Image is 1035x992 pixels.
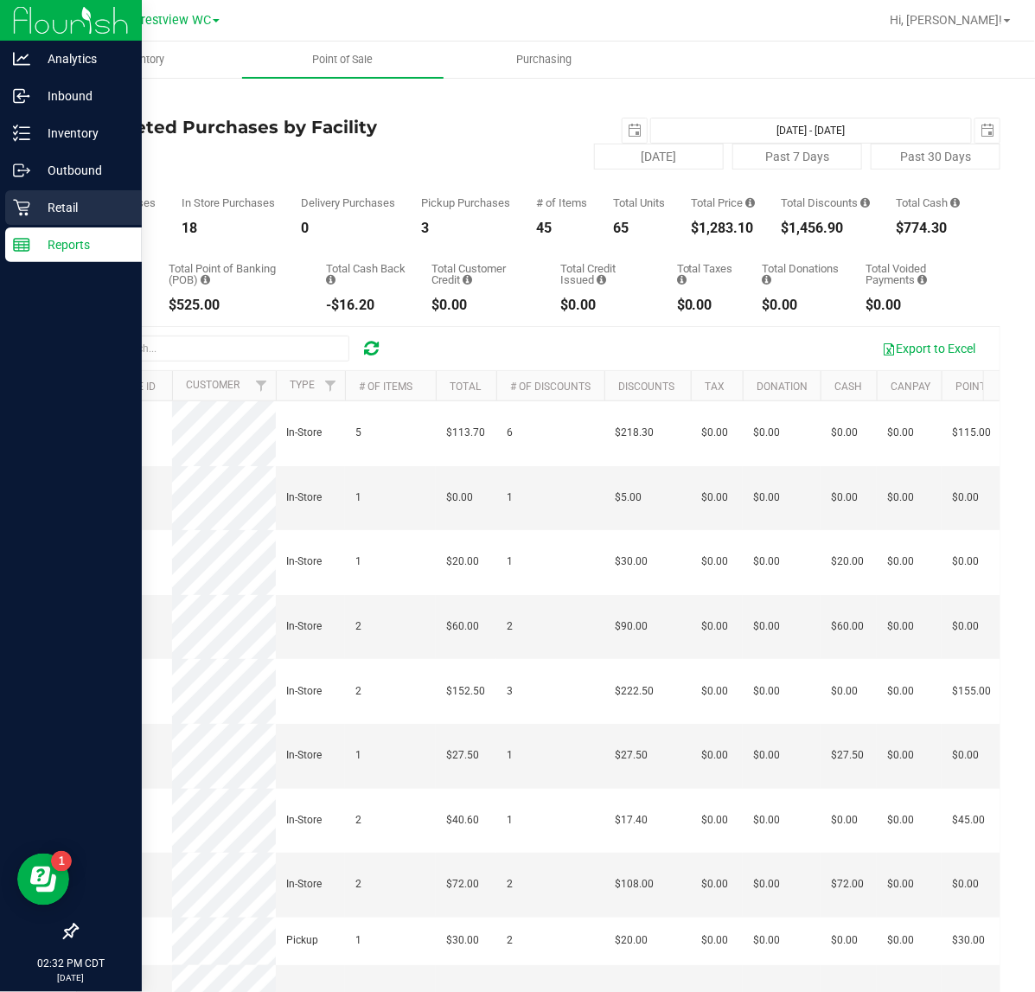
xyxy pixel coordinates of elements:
[887,747,914,764] span: $0.00
[242,42,443,78] a: Point of Sale
[952,683,991,700] span: $155.00
[887,683,914,700] span: $0.00
[286,747,322,764] span: In-Store
[615,425,654,441] span: $218.30
[705,381,725,393] a: Tax
[701,747,728,764] span: $0.00
[753,554,780,570] span: $0.00
[13,199,30,216] inline-svg: Retail
[30,197,134,218] p: Retail
[450,381,481,393] a: Total
[831,425,858,441] span: $0.00
[763,298,840,312] div: $0.00
[30,234,134,255] p: Reports
[952,932,985,949] span: $30.00
[613,197,665,208] div: Total Units
[182,221,275,235] div: 18
[834,381,862,393] a: Cash
[831,618,864,635] span: $60.00
[446,876,479,893] span: $72.00
[355,618,361,635] span: 2
[355,425,361,441] span: 5
[51,851,72,872] iframe: Resource center unread badge
[753,932,780,949] span: $0.00
[871,144,1000,170] button: Past 30 Days
[887,490,914,506] span: $0.00
[355,876,361,893] span: 2
[13,236,30,253] inline-svg: Reports
[732,144,862,170] button: Past 7 Days
[507,425,513,441] span: 6
[701,683,728,700] span: $0.00
[90,336,349,362] input: Search...
[290,379,315,391] a: Type
[677,298,737,312] div: $0.00
[701,812,728,829] span: $0.00
[866,263,974,285] div: Total Voided Payments
[613,221,665,235] div: 65
[326,274,335,285] i: Sum of the cash-back amounts from rounded-up electronic payments for all purchases in the date ra...
[560,298,651,312] div: $0.00
[316,371,345,400] a: Filter
[781,197,870,208] div: Total Discounts
[952,490,979,506] span: $0.00
[615,490,642,506] span: $5.00
[753,490,780,506] span: $0.00
[831,554,864,570] span: $20.00
[446,812,479,829] span: $40.60
[446,618,479,635] span: $60.00
[860,197,870,208] i: Sum of the discount values applied to the all purchases in the date range.
[355,554,361,570] span: 1
[866,298,974,312] div: $0.00
[618,381,674,393] a: Discounts
[286,425,322,441] span: In-Store
[950,197,960,208] i: Sum of the successful, non-voided cash payment transactions for all purchases in the date range. ...
[753,812,780,829] span: $0.00
[952,876,979,893] span: $0.00
[952,425,991,441] span: $115.00
[8,971,134,984] p: [DATE]
[691,221,755,235] div: $1,283.10
[597,274,606,285] i: Sum of all account credit issued for all refunds from returned purchases in the date range.
[13,87,30,105] inline-svg: Inbound
[446,932,479,949] span: $30.00
[463,274,473,285] i: Sum of the successful, non-voided payments using account credit for all purchases in the date range.
[446,554,479,570] span: $20.00
[444,42,644,78] a: Purchasing
[507,618,513,635] span: 2
[290,52,397,67] span: Point of Sale
[887,425,914,441] span: $0.00
[887,876,914,893] span: $0.00
[133,13,211,28] span: Crestview WC
[615,747,648,764] span: $27.50
[594,144,724,170] button: [DATE]
[421,197,510,208] div: Pickup Purchases
[446,425,485,441] span: $113.70
[17,854,69,906] iframe: Resource center
[355,932,361,949] span: 1
[355,747,361,764] span: 1
[507,683,513,700] span: 3
[701,490,728,506] span: $0.00
[507,490,513,506] span: 1
[8,956,134,971] p: 02:32 PM CDT
[97,52,188,67] span: Inventory
[890,13,1002,27] span: Hi, [PERSON_NAME]!
[507,747,513,764] span: 1
[247,371,276,400] a: Filter
[301,197,395,208] div: Delivery Purchases
[757,381,808,393] a: Donation
[30,48,134,69] p: Analytics
[615,932,648,949] span: $20.00
[355,683,361,700] span: 2
[701,618,728,635] span: $0.00
[753,683,780,700] span: $0.00
[286,554,322,570] span: In-Store
[30,123,134,144] p: Inventory
[615,554,648,570] span: $30.00
[831,490,858,506] span: $0.00
[326,298,406,312] div: -$16.20
[701,554,728,570] span: $0.00
[701,425,728,441] span: $0.00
